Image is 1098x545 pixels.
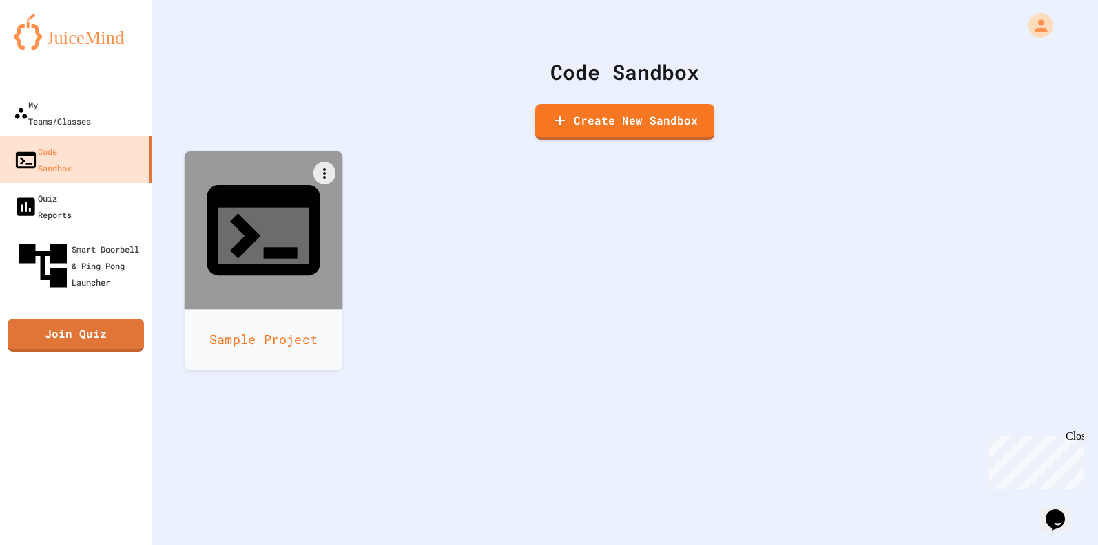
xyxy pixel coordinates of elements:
div: Smart Doorbell & Ping Pong Launcher [14,237,146,295]
a: Sample Project [185,151,343,370]
iframe: chat widget [984,430,1084,489]
div: Code Sandbox [14,143,72,176]
div: Sample Project [185,309,343,370]
div: Quiz Reports [14,190,72,223]
a: Join Quiz [8,319,144,352]
img: logo-orange.svg [14,14,138,50]
iframe: chat widget [1040,490,1084,531]
div: My Teams/Classes [14,96,91,129]
div: Chat with us now!Close [6,6,95,87]
div: My Account [1014,10,1057,41]
div: Code Sandbox [186,56,1064,87]
a: Create New Sandbox [535,104,714,140]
